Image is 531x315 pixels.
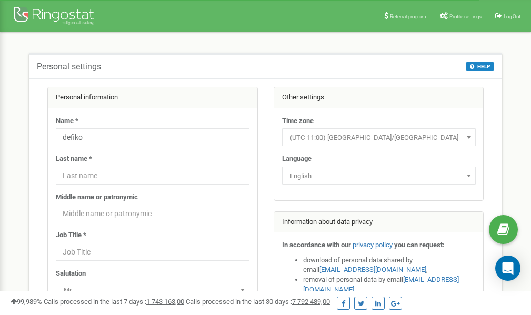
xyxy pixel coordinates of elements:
button: HELP [466,62,494,71]
h5: Personal settings [37,62,101,72]
input: Last name [56,167,249,185]
u: 1 743 163,00 [146,298,184,306]
span: Calls processed in the last 7 days : [44,298,184,306]
input: Middle name or patronymic [56,205,249,222]
input: Name [56,128,249,146]
u: 7 792 489,00 [292,298,330,306]
strong: In accordance with our [282,241,351,249]
label: Middle name or patronymic [56,192,138,202]
div: Personal information [48,87,257,108]
span: Mr. [56,281,249,299]
span: English [282,167,476,185]
a: privacy policy [353,241,393,249]
span: 99,989% [11,298,42,306]
div: Open Intercom Messenger [495,256,520,281]
label: Time zone [282,116,314,126]
span: (UTC-11:00) Pacific/Midway [286,130,472,145]
span: Referral program [390,14,426,19]
div: Information about data privacy [274,212,484,233]
span: Mr. [59,283,246,298]
li: download of personal data shared by email , [303,256,476,275]
label: Name * [56,116,78,126]
label: Last name * [56,154,92,164]
label: Job Title * [56,230,86,240]
input: Job Title [56,243,249,261]
span: (UTC-11:00) Pacific/Midway [282,128,476,146]
strong: you can request: [394,241,445,249]
span: Profile settings [449,14,482,19]
label: Language [282,154,312,164]
span: Calls processed in the last 30 days : [186,298,330,306]
a: [EMAIL_ADDRESS][DOMAIN_NAME] [319,266,426,273]
label: Salutation [56,269,86,279]
span: English [286,169,472,184]
div: Other settings [274,87,484,108]
li: removal of personal data by email , [303,275,476,294]
span: Log Out [504,14,520,19]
